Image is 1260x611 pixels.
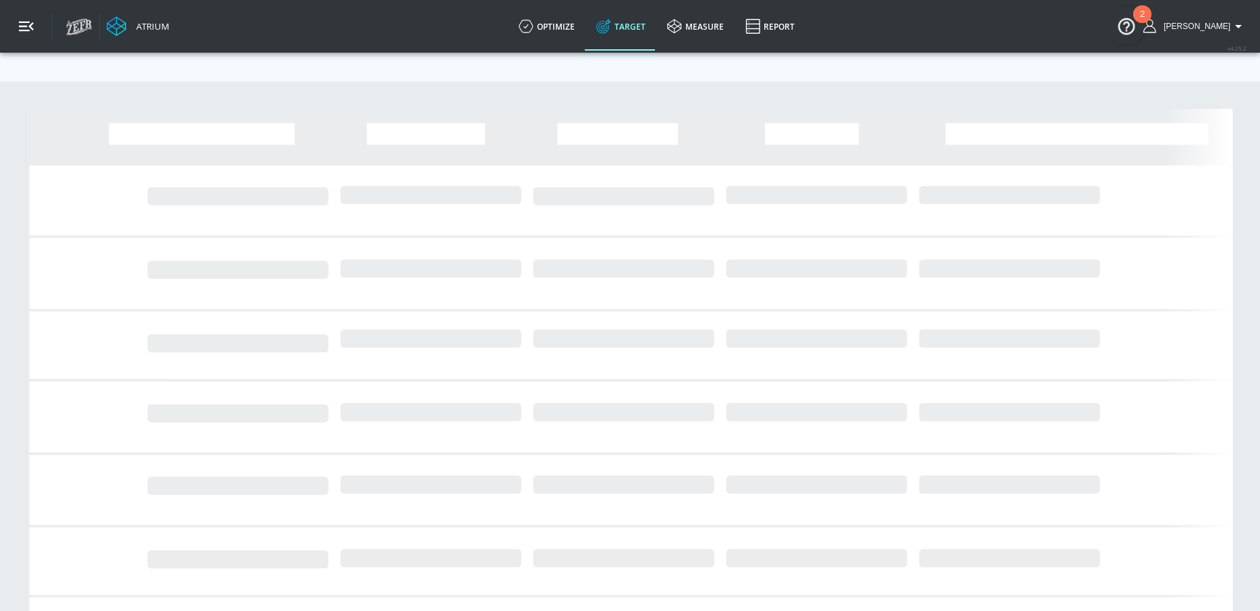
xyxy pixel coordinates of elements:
[131,20,169,32] div: Atrium
[107,16,169,36] a: Atrium
[1158,22,1230,31] span: login as: sarah.grindle@zefr.com
[585,2,656,51] a: Target
[1108,7,1145,45] button: Open Resource Center, 2 new notifications
[1143,18,1247,34] button: [PERSON_NAME]
[735,2,805,51] a: Report
[656,2,735,51] a: measure
[1140,14,1145,32] div: 2
[1228,45,1247,52] span: v 4.25.2
[508,2,585,51] a: optimize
